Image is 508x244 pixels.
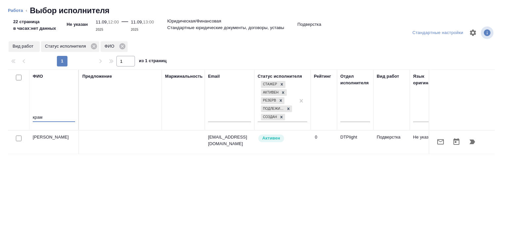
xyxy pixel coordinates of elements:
[340,73,370,86] div: Отдел исполнителя
[26,7,27,14] li: ‹
[139,57,167,66] span: из 1 страниц
[261,114,278,121] div: Создан
[261,105,285,112] div: Подлежит внедрению
[297,21,321,28] p: Подверстка
[413,73,443,86] div: Язык оригинала
[337,131,373,154] td: DTPlight
[122,16,128,33] div: —
[260,105,293,113] div: Стажер, Активен, Резерв, Подлежит внедрению, Создан
[108,20,119,24] p: 12:00
[260,97,285,105] div: Стажер, Активен, Резерв, Подлежит внедрению, Создан
[261,81,278,88] div: Стажер
[131,20,143,24] p: 11.09,
[261,97,277,104] div: Резерв
[8,5,500,16] nav: breadcrumb
[13,43,36,50] p: Вид работ
[465,25,481,41] span: Настроить таблицу
[261,89,279,96] div: Активен
[377,134,406,141] p: Подверстка
[258,134,307,143] div: Рядовой исполнитель: назначай с учетом рейтинга
[167,18,221,24] p: Юридическая/Финансовая
[411,28,465,38] div: split button
[41,41,99,52] div: Статус исполнителя
[143,20,154,24] p: 13:00
[101,41,128,52] div: ФИО
[29,131,79,154] td: [PERSON_NAME]
[82,73,112,80] div: Предложение
[208,134,251,147] p: [EMAIL_ADDRESS][DOMAIN_NAME]
[481,26,495,39] span: Посмотреть информацию
[433,134,448,150] button: Отправить предложение о работе
[33,73,43,80] div: ФИО
[30,5,109,16] h2: Выбор исполнителя
[16,136,21,141] input: Выбери исполнителей, чтобы отправить приглашение на работу
[377,73,399,80] div: Вид работ
[260,113,286,121] div: Стажер, Активен, Резерв, Подлежит внедрению, Создан
[448,134,464,150] button: Открыть календарь загрузки
[165,73,203,80] div: Маржинальность
[13,19,56,25] p: 22 страница
[262,135,280,142] p: Активен
[315,134,334,141] div: 0
[314,73,331,80] div: Рейтинг
[410,131,446,154] td: Не указан
[258,73,302,80] div: Статус исполнителя
[96,20,108,24] p: 11.09,
[105,43,117,50] p: ФИО
[208,73,220,80] div: Email
[260,89,287,97] div: Стажер, Активен, Резерв, Подлежит внедрению, Создан
[8,8,23,13] a: Работа
[45,43,88,50] p: Статус исполнителя
[260,80,286,89] div: Стажер, Активен, Резерв, Подлежит внедрению, Создан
